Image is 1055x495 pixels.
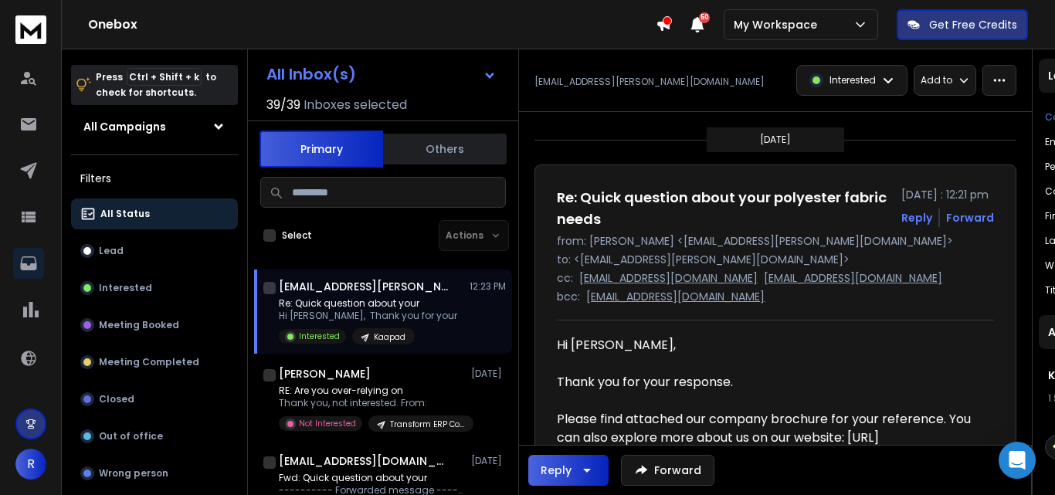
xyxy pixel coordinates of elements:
button: Meeting Booked [71,310,238,341]
p: [DATE] [760,134,791,146]
p: [DATE] [471,368,506,380]
h1: [PERSON_NAME] [279,366,371,381]
p: to: <[EMAIL_ADDRESS][PERSON_NAME][DOMAIN_NAME]> [557,252,994,267]
p: Meeting Booked [99,319,179,331]
p: Closed [99,393,134,405]
h1: All Inbox(s) [266,66,356,82]
button: All Inbox(s) [254,59,509,90]
p: Kaapad [374,331,405,343]
p: Hi [PERSON_NAME], Thank you for your [279,310,457,322]
p: [DATE] : 12:21 pm [901,187,994,202]
p: Interested [99,282,152,294]
img: logo [15,15,46,44]
p: cc: [557,270,573,286]
p: RE: Are you over-relying on [279,385,464,397]
button: All Status [71,198,238,229]
p: Not Interested [299,418,356,429]
p: [EMAIL_ADDRESS][DOMAIN_NAME] [579,270,758,286]
p: Out of office [99,430,163,442]
button: Interested [71,273,238,303]
button: All Campaigns [71,111,238,142]
h1: [EMAIL_ADDRESS][PERSON_NAME][DOMAIN_NAME] [279,279,449,294]
p: Thank you, not interested. From: [279,397,464,409]
button: Get Free Credits [897,9,1028,40]
p: Interested [829,74,876,86]
button: Reply [528,455,609,486]
p: Meeting Completed [99,356,199,368]
p: [EMAIL_ADDRESS][DOMAIN_NAME] [764,270,942,286]
button: Lead [71,236,238,266]
button: Others [383,132,507,166]
h1: Re: Quick question about your polyester fabric needs [557,187,892,230]
button: Reply [901,210,932,225]
p: Fwd: Quick question about your [279,472,464,484]
button: Closed [71,384,238,415]
p: Interested [299,331,340,342]
h3: Filters [71,168,238,189]
p: Wrong person [99,467,168,480]
p: from: [PERSON_NAME] <[EMAIL_ADDRESS][PERSON_NAME][DOMAIN_NAME]> [557,233,994,249]
label: Select [282,229,312,242]
p: [EMAIL_ADDRESS][PERSON_NAME][DOMAIN_NAME] [534,76,765,88]
p: Add to [921,74,952,86]
h3: Inboxes selected [304,96,407,114]
span: Ctrl + Shift + k [127,68,202,86]
div: Forward [946,210,994,225]
p: My Workspace [734,17,823,32]
h1: All Campaigns [83,119,166,134]
span: 39 / 39 [266,96,300,114]
p: Get Free Credits [929,17,1017,32]
div: Thank you for your response. [557,373,982,392]
p: 12:23 PM [470,280,506,293]
button: Forward [621,455,714,486]
p: Transform ERP Consulting_Email Campaign [390,419,464,430]
p: bcc: [557,289,580,304]
button: R [15,449,46,480]
span: 50 [699,12,710,23]
button: Wrong person [71,458,238,489]
p: Press to check for shortcuts. [96,70,216,100]
div: Reply [541,463,572,478]
div: Please find attached our company brochure for your reference. You can also explore more about us ... [557,410,982,466]
h1: Onebox [88,15,656,34]
button: Meeting Completed [71,347,238,378]
p: [DATE] [471,455,506,467]
p: Lead [99,245,124,257]
h1: [EMAIL_ADDRESS][DOMAIN_NAME] [279,453,449,469]
p: [EMAIL_ADDRESS][DOMAIN_NAME] [586,289,765,304]
div: Open Intercom Messenger [999,442,1036,479]
button: Primary [260,131,383,168]
p: Re: Quick question about your [279,297,457,310]
p: All Status [100,208,150,220]
button: Out of office [71,421,238,452]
